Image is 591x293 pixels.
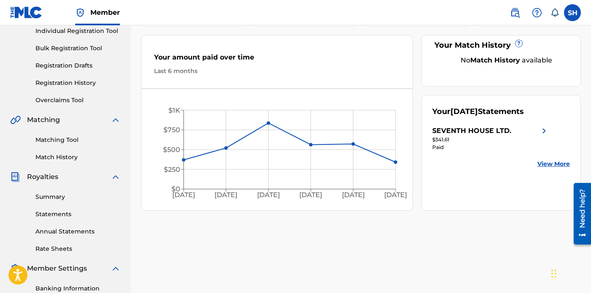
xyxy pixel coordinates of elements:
img: MLC Logo [10,6,43,19]
span: [DATE] [450,107,478,116]
a: Matching Tool [35,136,121,144]
strong: Match History [470,56,520,64]
a: Registration History [35,79,121,87]
tspan: $0 [171,185,180,193]
div: Drag [551,261,556,286]
span: ? [515,40,522,47]
tspan: [DATE] [342,191,364,199]
div: No available [443,55,570,65]
span: Royalties [27,172,58,182]
div: Notifications [550,8,559,17]
a: Annual Statements [35,227,121,236]
img: Matching [10,115,21,125]
tspan: $1K [168,106,180,114]
a: Individual Registration Tool [35,27,121,35]
tspan: $250 [164,165,180,174]
div: Your amount paid over time [154,52,400,67]
div: $341.61 [432,136,549,144]
img: Member Settings [10,263,20,274]
iframe: Resource Center [567,180,591,248]
span: Matching [27,115,60,125]
a: Bulk Registration Tool [35,44,121,53]
span: Member Settings [27,263,87,274]
img: help [532,8,542,18]
img: right chevron icon [539,126,549,136]
a: Match History [35,153,121,162]
div: Your Match History [432,40,570,51]
img: expand [111,263,121,274]
img: search [510,8,520,18]
img: Top Rightsholder [75,8,85,18]
a: Rate Sheets [35,244,121,253]
a: SEVENTH HOUSE LTD.right chevron icon$341.61Paid [432,126,549,151]
a: Public Search [507,4,523,21]
iframe: Chat Widget [549,252,591,293]
div: Last 6 months [154,67,400,76]
img: expand [111,115,121,125]
div: Your Statements [432,106,524,117]
div: Help [529,4,545,21]
div: User Menu [564,4,581,21]
a: Summary [35,193,121,201]
img: Royalties [10,172,20,182]
span: Member [90,8,120,17]
tspan: [DATE] [214,191,237,199]
tspan: [DATE] [257,191,280,199]
tspan: [DATE] [299,191,322,199]
tspan: [DATE] [384,191,407,199]
a: Banking Information [35,284,121,293]
a: Registration Drafts [35,61,121,70]
tspan: $500 [163,146,180,154]
img: expand [111,172,121,182]
tspan: [DATE] [172,191,195,199]
tspan: $750 [163,126,180,134]
a: Statements [35,210,121,219]
div: SEVENTH HOUSE LTD. [432,126,511,136]
div: Paid [432,144,549,151]
a: Overclaims Tool [35,96,121,105]
a: View More [537,160,570,168]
